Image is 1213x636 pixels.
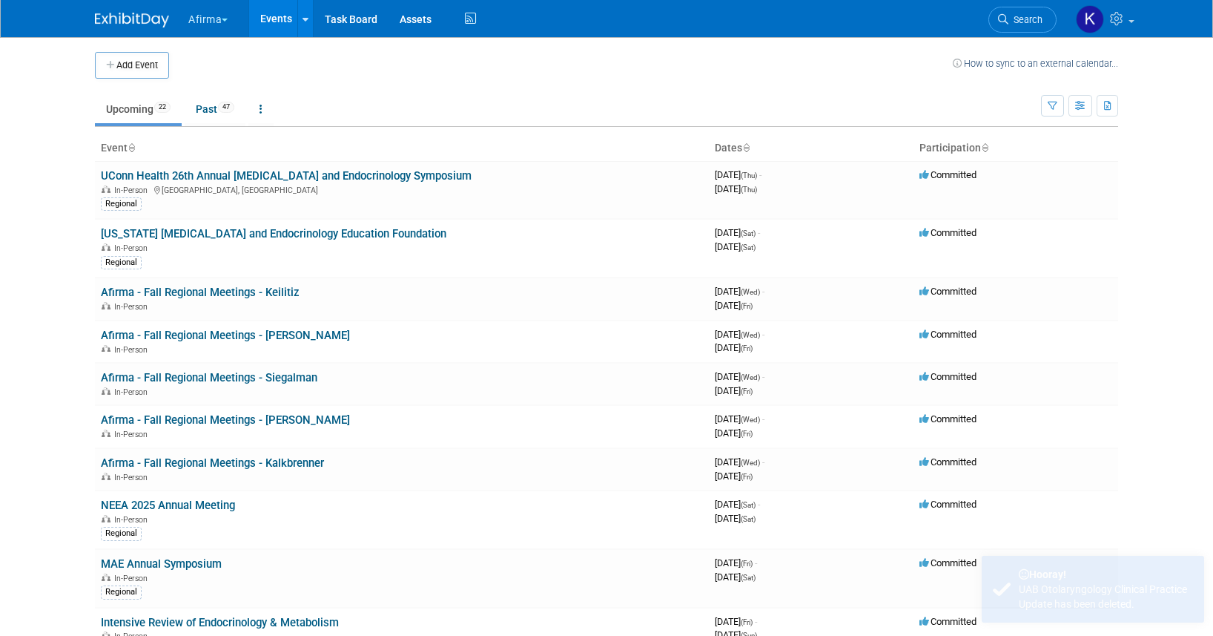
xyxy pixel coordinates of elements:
[128,142,135,154] a: Sort by Event Name
[101,586,142,599] div: Regional
[741,373,760,381] span: (Wed)
[988,7,1057,33] a: Search
[919,227,976,238] span: Committed
[101,499,235,512] a: NEEA 2025 Annual Meeting
[95,95,182,123] a: Upcoming22
[741,302,753,310] span: (Fri)
[101,371,317,384] a: Afirma - Fall Regional Meetings - Siegalman
[114,186,152,195] span: In-Person
[102,430,110,437] img: In-Person Event
[114,387,152,397] span: In-Person
[114,302,152,312] span: In-Person
[101,227,446,240] a: [US_STATE] [MEDICAL_DATA] and Endocrinology Education Foundation
[95,13,169,27] img: ExhibitDay
[715,371,764,382] span: [DATE]
[715,471,753,482] span: [DATE]
[758,227,760,238] span: -
[742,142,750,154] a: Sort by Start Date
[741,473,753,481] span: (Fri)
[715,427,753,439] span: [DATE]
[114,473,152,482] span: In-Person
[102,243,110,251] img: In-Person Event
[101,329,350,342] a: Afirma - Fall Regional Meetings - [PERSON_NAME]
[919,371,976,382] span: Committed
[1008,14,1042,25] span: Search
[919,456,976,468] span: Committed
[741,416,760,424] span: (Wed)
[741,501,756,509] span: (Sat)
[101,456,324,470] a: Afirma - Fall Regional Meetings - Kalkbrenner
[715,227,760,238] span: [DATE]
[101,183,703,195] div: [GEOGRAPHIC_DATA], [GEOGRAPHIC_DATA]
[741,430,753,438] span: (Fri)
[185,95,245,123] a: Past47
[758,499,760,510] span: -
[101,256,142,269] div: Regional
[919,286,976,297] span: Committed
[114,515,152,525] span: In-Person
[741,331,760,339] span: (Wed)
[95,52,169,79] button: Add Event
[762,329,764,340] span: -
[101,197,142,211] div: Regional
[741,229,756,237] span: (Sat)
[102,302,110,309] img: In-Person Event
[218,102,234,113] span: 47
[741,387,753,396] span: (Fri)
[762,413,764,424] span: -
[709,136,913,161] th: Dates
[715,329,764,340] span: [DATE]
[919,169,976,180] span: Committed
[102,574,110,581] img: In-Person Event
[741,560,753,568] span: (Fri)
[101,169,472,183] a: UConn Health 26th Annual [MEDICAL_DATA] and Endocrinology Symposium
[114,345,152,355] span: In-Person
[715,169,761,180] span: [DATE]
[102,387,110,395] img: In-Person Event
[919,616,976,627] span: Committed
[741,171,757,180] span: (Thu)
[1019,567,1193,582] div: Hooray!
[1076,5,1104,33] img: Keirsten Davis
[715,571,756,583] span: [DATE]
[762,286,764,297] span: -
[715,183,757,194] span: [DATE]
[755,616,757,627] span: -
[715,300,753,311] span: [DATE]
[759,169,761,180] span: -
[715,413,764,424] span: [DATE]
[741,515,756,523] span: (Sat)
[102,473,110,480] img: In-Person Event
[981,142,988,154] a: Sort by Participation Type
[101,286,300,299] a: Afirma - Fall Regional Meetings - Keilitiz
[755,557,757,568] span: -
[741,344,753,353] span: (Fri)
[715,513,756,524] span: [DATE]
[102,515,110,522] img: In-Person Event
[715,241,756,252] span: [DATE]
[102,345,110,353] img: In-Person Event
[715,499,760,510] span: [DATE]
[114,430,152,439] span: In-Person
[715,456,764,468] span: [DATE]
[741,243,756,252] span: (Sat)
[741,186,757,194] span: (Thu)
[741,459,760,467] span: (Wed)
[101,557,222,571] a: MAE Annual Symposium
[953,58,1118,69] a: How to sync to an external calendar...
[913,136,1118,161] th: Participation
[919,557,976,568] span: Committed
[762,456,764,468] span: -
[919,499,976,510] span: Committed
[102,186,110,193] img: In-Person Event
[715,557,757,568] span: [DATE]
[101,527,142,540] div: Regional
[762,371,764,382] span: -
[114,243,152,253] span: In-Person
[1019,582,1193,612] div: UAB Otolaryngology Clinical Practice Update has been deleted.
[715,286,764,297] span: [DATE]
[741,288,760,296] span: (Wed)
[114,574,152,583] span: In-Person
[919,329,976,340] span: Committed
[919,413,976,424] span: Committed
